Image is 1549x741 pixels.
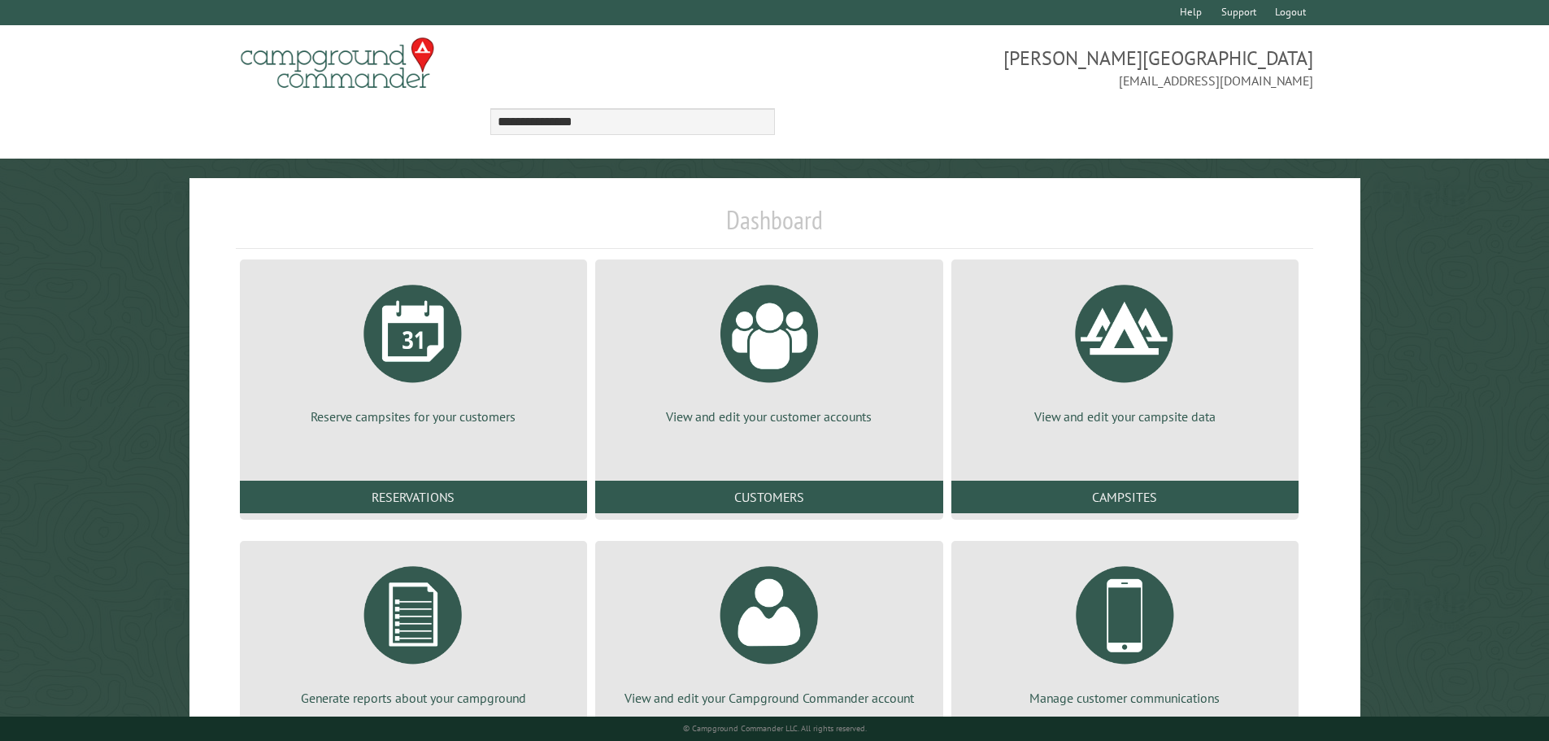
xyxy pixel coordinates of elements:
[683,723,867,734] small: © Campground Commander LLC. All rights reserved.
[971,689,1279,707] p: Manage customer communications
[240,481,587,513] a: Reservations
[951,481,1299,513] a: Campsites
[236,204,1314,249] h1: Dashboard
[615,689,923,707] p: View and edit your Campground Commander account
[775,45,1314,90] span: [PERSON_NAME][GEOGRAPHIC_DATA] [EMAIL_ADDRESS][DOMAIN_NAME]
[259,408,568,425] p: Reserve campsites for your customers
[259,689,568,707] p: Generate reports about your campground
[259,272,568,425] a: Reserve campsites for your customers
[259,554,568,707] a: Generate reports about your campground
[971,272,1279,425] a: View and edit your campsite data
[615,554,923,707] a: View and edit your Campground Commander account
[615,272,923,425] a: View and edit your customer accounts
[971,408,1279,425] p: View and edit your campsite data
[971,554,1279,707] a: Manage customer communications
[595,481,942,513] a: Customers
[615,408,923,425] p: View and edit your customer accounts
[236,32,439,95] img: Campground Commander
